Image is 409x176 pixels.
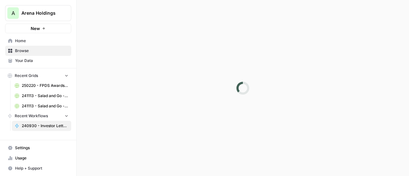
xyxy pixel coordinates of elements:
[15,48,68,54] span: Browse
[5,5,71,21] button: Workspace: Arena Holdings
[5,24,71,33] button: New
[15,38,68,44] span: Home
[15,165,68,171] span: Help + Support
[15,58,68,64] span: Your Data
[5,111,71,121] button: Recent Workflows
[22,83,68,88] span: 250220 - FPDS Awards.csv
[5,46,71,56] a: Browse
[5,36,71,46] a: Home
[22,93,68,99] span: 241113 - Salad and Go - Comments analysis Grid (First 10K)
[12,9,15,17] span: A
[5,163,71,173] button: Help + Support
[5,153,71,163] a: Usage
[12,91,71,101] a: 241113 - Salad and Go - Comments analysis Grid (First 10K)
[12,121,71,131] a: 240930 - Investor Letter Idea Extraction and Synthesis
[5,56,71,66] a: Your Data
[15,145,68,151] span: Settings
[15,73,38,79] span: Recent Grids
[15,113,48,119] span: Recent Workflows
[12,80,71,91] a: 250220 - FPDS Awards.csv
[15,155,68,161] span: Usage
[22,123,68,129] span: 240930 - Investor Letter Idea Extraction and Synthesis
[12,101,71,111] a: 241113 - Salad and Go - Comments analysis Grid (Test)
[22,103,68,109] span: 241113 - Salad and Go - Comments analysis Grid (Test)
[5,143,71,153] a: Settings
[5,71,71,80] button: Recent Grids
[31,25,40,32] span: New
[21,10,60,16] span: Arena Holdings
